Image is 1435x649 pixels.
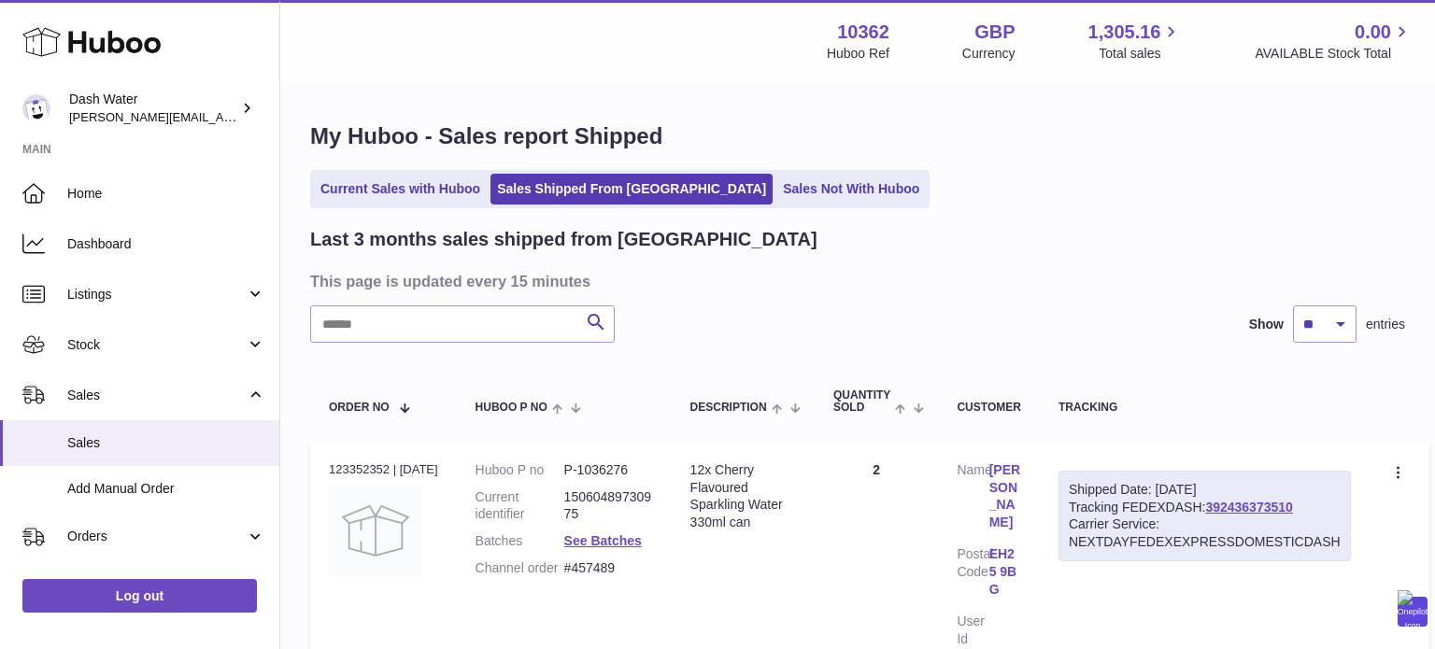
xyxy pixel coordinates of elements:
[67,336,246,354] span: Stock
[69,109,375,124] span: [PERSON_NAME][EMAIL_ADDRESS][DOMAIN_NAME]
[564,461,653,479] dd: P-1036276
[67,528,246,545] span: Orders
[1255,45,1413,63] span: AVAILABLE Stock Total
[957,613,988,648] dt: User Id
[476,488,564,524] dt: Current identifier
[67,387,246,404] span: Sales
[827,45,889,63] div: Huboo Ref
[67,185,265,203] span: Home
[67,434,265,452] span: Sales
[22,579,257,613] a: Log out
[974,20,1015,45] strong: GBP
[1069,515,1341,551] div: Carrier Service: NEXTDAYFEDEXEXPRESSDOMESTICDASH
[67,235,265,253] span: Dashboard
[67,480,265,498] span: Add Manual Order
[476,461,564,479] dt: Huboo P no
[957,545,988,603] dt: Postal Code
[67,286,246,303] span: Listings
[1058,402,1351,414] div: Tracking
[1255,20,1413,63] a: 0.00 AVAILABLE Stock Total
[989,545,1021,599] a: EH25 9BG
[833,389,890,414] span: Quantity Sold
[690,461,796,532] div: 12x Cherry Flavoured Sparkling Water 330ml can
[1249,316,1284,333] label: Show
[962,45,1016,63] div: Currency
[957,402,1020,414] div: Customer
[776,174,926,205] a: Sales Not With Huboo
[310,271,1400,291] h3: This page is updated every 15 minutes
[1088,20,1183,63] a: 1,305.16 Total sales
[1088,20,1161,45] span: 1,305.16
[476,402,547,414] span: Huboo P no
[329,461,438,478] div: 123352352 | [DATE]
[1058,471,1351,562] div: Tracking FEDEXDASH:
[989,461,1021,532] a: [PERSON_NAME]
[476,559,564,577] dt: Channel order
[310,121,1405,151] h1: My Huboo - Sales report Shipped
[314,174,487,205] a: Current Sales with Huboo
[329,484,422,577] img: no-photo.jpg
[310,227,817,252] h2: Last 3 months sales shipped from [GEOGRAPHIC_DATA]
[957,461,988,537] dt: Name
[1355,20,1391,45] span: 0.00
[690,402,767,414] span: Description
[837,20,889,45] strong: 10362
[564,488,653,524] dd: 15060489730975
[564,559,653,577] dd: #457489
[329,402,390,414] span: Order No
[1366,316,1405,333] span: entries
[22,94,50,122] img: james@dash-water.com
[490,174,773,205] a: Sales Shipped From [GEOGRAPHIC_DATA]
[1205,500,1292,515] a: 392436373510
[476,532,564,550] dt: Batches
[564,533,642,548] a: See Batches
[1099,45,1182,63] span: Total sales
[1069,481,1341,499] div: Shipped Date: [DATE]
[69,91,237,126] div: Dash Water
